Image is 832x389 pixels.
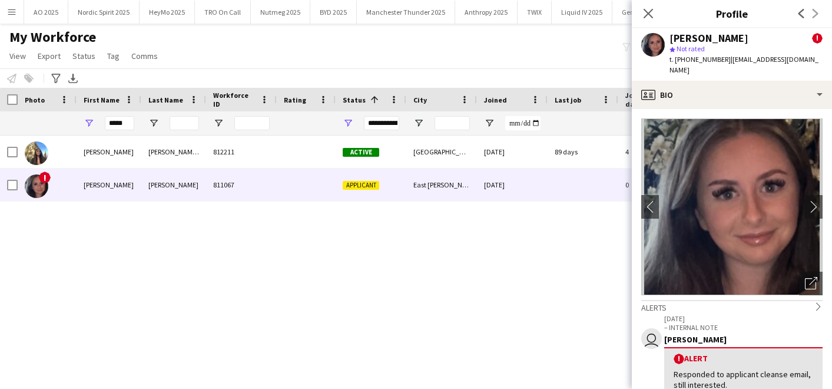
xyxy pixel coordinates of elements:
span: ! [812,33,823,44]
div: [GEOGRAPHIC_DATA] [406,136,477,168]
button: Open Filter Menu [213,118,224,128]
button: Nutmeg 2025 [251,1,310,24]
span: Workforce ID [213,91,256,108]
span: First Name [84,95,120,104]
a: Status [68,48,100,64]
button: Anthropy 2025 [455,1,518,24]
div: 89 days [548,136,618,168]
div: [PERSON_NAME] [77,169,141,201]
span: Not rated [677,44,705,53]
div: 4 [618,136,695,168]
span: ! [674,354,684,364]
button: BYD 2025 [310,1,357,24]
span: Applicant [343,181,379,190]
span: Jobs (last 90 days) [625,91,674,108]
span: Comms [131,51,158,61]
img: Aimee Wanley-Haynes [25,174,48,198]
span: ! [39,172,51,183]
span: Export [38,51,61,61]
img: Crew avatar or photo [641,118,823,295]
div: Open photos pop-in [799,272,823,295]
app-action-btn: Advanced filters [49,71,63,85]
div: [PERSON_NAME] [141,169,206,201]
div: 811067 [206,169,277,201]
div: 812211 [206,136,277,168]
span: City [413,95,427,104]
button: HeyMo 2025 [140,1,195,24]
button: AO 2025 [24,1,68,24]
span: Photo [25,95,45,104]
button: Open Filter Menu [484,118,495,128]
div: 0 [618,169,695,201]
span: Tag [107,51,120,61]
div: [DATE] [477,136,548,168]
span: | [EMAIL_ADDRESS][DOMAIN_NAME] [669,55,818,74]
button: Liquid IV 2025 [552,1,612,24]
input: City Filter Input [435,116,470,130]
div: [PERSON_NAME] [669,33,748,44]
button: Open Filter Menu [343,118,353,128]
span: View [9,51,26,61]
input: Last Name Filter Input [170,116,199,130]
input: Workforce ID Filter Input [234,116,270,130]
div: Alerts [641,300,823,313]
span: Status [343,95,366,104]
span: Last job [555,95,581,104]
div: [DATE] [477,169,548,201]
img: Aimee Durston - Heseltine [25,141,48,165]
h3: Profile [632,6,832,21]
div: [PERSON_NAME][GEOGRAPHIC_DATA] [141,136,206,168]
a: Comms [127,48,163,64]
span: My Workforce [9,28,96,46]
div: [PERSON_NAME] [664,334,823,345]
div: Bio [632,81,832,109]
input: First Name Filter Input [105,116,134,130]
div: [PERSON_NAME] [77,136,141,168]
span: t. [PHONE_NUMBER] [669,55,731,64]
span: Last Name [148,95,183,104]
p: [DATE] [664,314,823,323]
div: Alert [674,353,813,364]
span: Status [72,51,95,61]
button: TWIX [518,1,552,24]
button: Genesis 2025 [612,1,671,24]
div: East [PERSON_NAME] [406,169,477,201]
span: Joined [484,95,507,104]
a: Export [33,48,65,64]
button: TRO On Call [195,1,251,24]
p: – INTERNAL NOTE [664,323,823,332]
span: Active [343,148,379,157]
a: Tag [102,48,124,64]
button: Open Filter Menu [148,118,159,128]
a: View [5,48,31,64]
button: Open Filter Menu [84,118,94,128]
app-action-btn: Export XLSX [66,71,80,85]
button: Nordic Spirit 2025 [68,1,140,24]
button: Open Filter Menu [413,118,424,128]
button: Manchester Thunder 2025 [357,1,455,24]
span: Rating [284,95,306,104]
input: Joined Filter Input [505,116,541,130]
